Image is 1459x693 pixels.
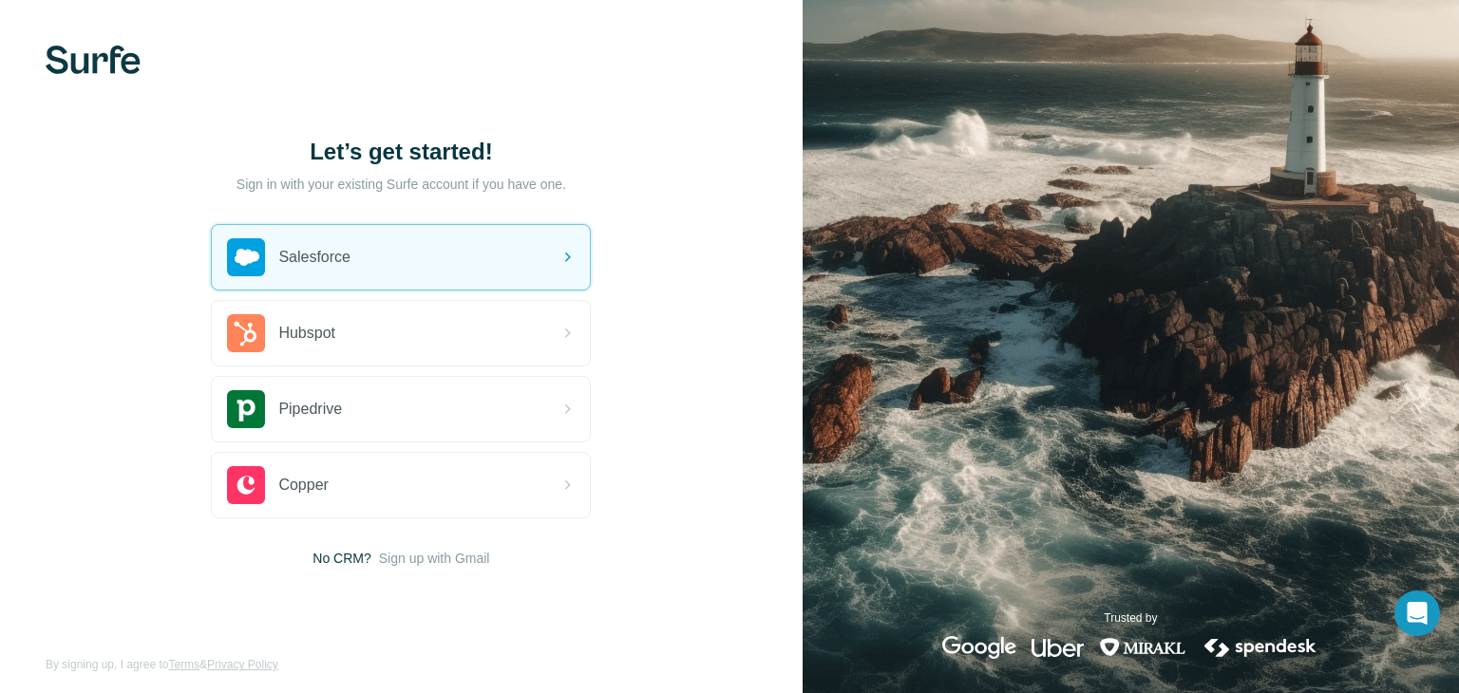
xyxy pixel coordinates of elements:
[278,398,342,421] span: Pipedrive
[1394,590,1440,636] div: Open Intercom Messenger
[379,549,490,568] button: Sign up with Gmail
[211,137,591,167] h1: Let’s get started!
[1032,636,1084,659] img: uber's logo
[46,46,141,74] img: Surfe's logo
[278,474,328,496] span: Copper
[168,658,199,671] a: Terms
[1104,609,1157,627] p: Trusted by
[227,238,265,276] img: salesforce's logo
[278,246,351,269] span: Salesforce
[207,658,278,671] a: Privacy Policy
[227,390,265,428] img: pipedrive's logo
[1099,636,1186,659] img: mirakl's logo
[237,175,566,194] p: Sign in with your existing Surfe account if you have one.
[313,549,370,568] span: No CRM?
[1202,636,1319,659] img: spendesk's logo
[227,314,265,352] img: hubspot's logo
[942,636,1016,659] img: google's logo
[46,656,278,673] span: By signing up, I agree to &
[278,322,335,345] span: Hubspot
[227,466,265,504] img: copper's logo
